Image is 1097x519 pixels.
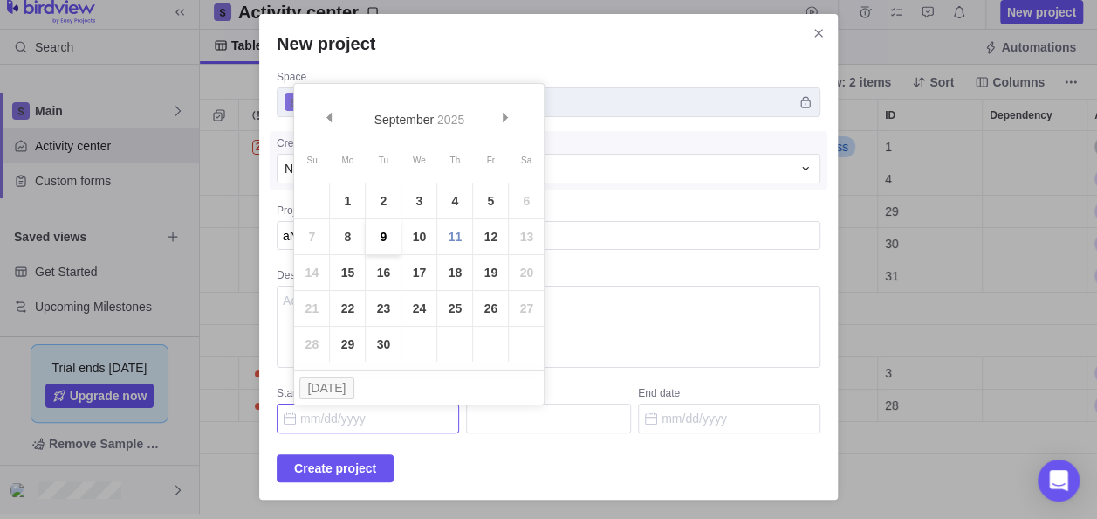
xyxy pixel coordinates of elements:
[299,377,354,399] button: [DATE]
[324,113,333,122] span: Prev
[306,156,317,165] span: Sunday
[330,327,365,362] a: 29
[638,386,820,404] div: End date
[487,156,495,165] span: Friday
[379,156,388,165] span: Tuesday
[277,404,459,433] input: Start date
[366,183,401,218] a: 2
[366,255,401,290] a: 16
[473,291,508,326] a: 26
[401,291,436,326] a: 24
[330,219,365,254] a: 8
[312,101,349,139] a: Prev
[401,219,436,254] a: 10
[366,327,401,362] a: 30
[330,183,365,218] a: 1
[277,70,820,87] div: Space
[473,183,508,218] a: 5
[437,113,464,127] span: 2025
[277,268,820,286] div: Description
[277,286,820,368] textarea: Description
[521,156,531,165] span: Saturday
[1038,460,1080,502] div: Open Intercom Messenger
[413,156,426,165] span: Wednesday
[366,219,401,254] a: 9
[277,221,820,250] textarea: Project name
[294,458,376,479] span: Create project
[341,156,353,165] span: Monday
[638,404,820,433] input: End date
[437,219,472,254] a: 11
[277,204,820,221] div: Project name
[806,21,831,45] span: Close
[449,156,460,165] span: Thursday
[277,454,394,482] span: Create project
[330,255,365,290] a: 15
[466,386,631,404] div: Duration
[285,160,313,177] span: None
[401,183,436,218] a: 3
[330,291,365,326] a: 22
[259,14,838,500] div: New project
[277,31,820,56] h2: New project
[489,101,526,139] a: Next
[501,113,511,122] span: Next
[277,136,820,154] div: Create a project based on an existing template
[374,113,434,127] span: September
[401,255,436,290] a: 17
[277,386,459,404] div: Start date
[473,255,508,290] a: 19
[473,219,508,254] a: 12
[366,291,401,326] a: 23
[466,404,631,433] input: Duration
[437,255,472,290] a: 18
[437,183,472,218] a: 4
[437,291,472,326] a: 25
